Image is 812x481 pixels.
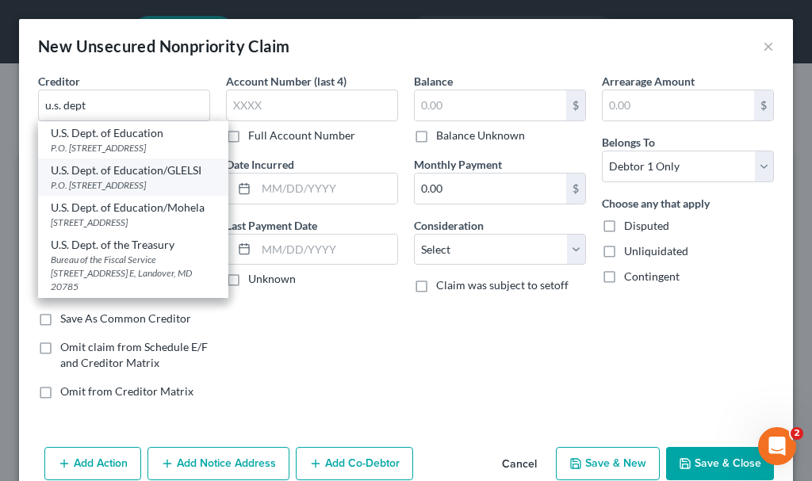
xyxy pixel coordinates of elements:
[436,128,525,143] label: Balance Unknown
[256,174,397,204] input: MM/DD/YYYY
[60,384,193,398] span: Omit from Creditor Matrix
[566,174,585,204] div: $
[489,449,550,480] button: Cancel
[38,90,210,121] input: Search creditor by name...
[415,174,566,204] input: 0.00
[763,36,774,55] button: ×
[44,447,141,480] button: Add Action
[556,447,660,480] button: Save & New
[624,219,669,232] span: Disputed
[414,73,453,90] label: Balance
[624,244,688,258] span: Unliquidated
[624,269,680,283] span: Contingent
[38,35,289,57] div: New Unsecured Nonpriority Claim
[414,156,502,173] label: Monthly Payment
[226,73,347,90] label: Account Number (last 4)
[60,340,208,369] span: Omit claim from Schedule E/F and Creditor Matrix
[602,73,695,90] label: Arrearage Amount
[38,74,80,88] span: Creditor
[51,178,216,192] div: P.O. [STREET_ADDRESS]
[248,128,355,143] label: Full Account Number
[248,271,296,287] label: Unknown
[147,447,289,480] button: Add Notice Address
[754,90,773,120] div: $
[791,427,803,440] span: 2
[226,90,398,121] input: XXXX
[51,253,216,293] div: Bureau of the Fiscal Service [STREET_ADDRESS] E, Landover, MD 20785
[603,90,754,120] input: 0.00
[51,125,216,141] div: U.S. Dept. of Education
[602,136,655,149] span: Belongs To
[414,217,484,234] label: Consideration
[436,278,569,292] span: Claim was subject to setoff
[226,217,317,234] label: Last Payment Date
[51,141,216,155] div: P.O. [STREET_ADDRESS]
[758,427,796,465] iframe: Intercom live chat
[51,162,216,178] div: U.S. Dept. of Education/GLELSI
[666,447,774,480] button: Save & Close
[51,216,216,229] div: [STREET_ADDRESS]
[51,200,216,216] div: U.S. Dept. of Education/Mohela
[602,195,710,212] label: Choose any that apply
[51,237,216,253] div: U.S. Dept. of the Treasury
[60,311,191,326] label: Save As Common Creditor
[415,90,566,120] input: 0.00
[226,156,294,173] label: Date Incurred
[566,90,585,120] div: $
[256,235,397,265] input: MM/DD/YYYY
[296,447,413,480] button: Add Co-Debtor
